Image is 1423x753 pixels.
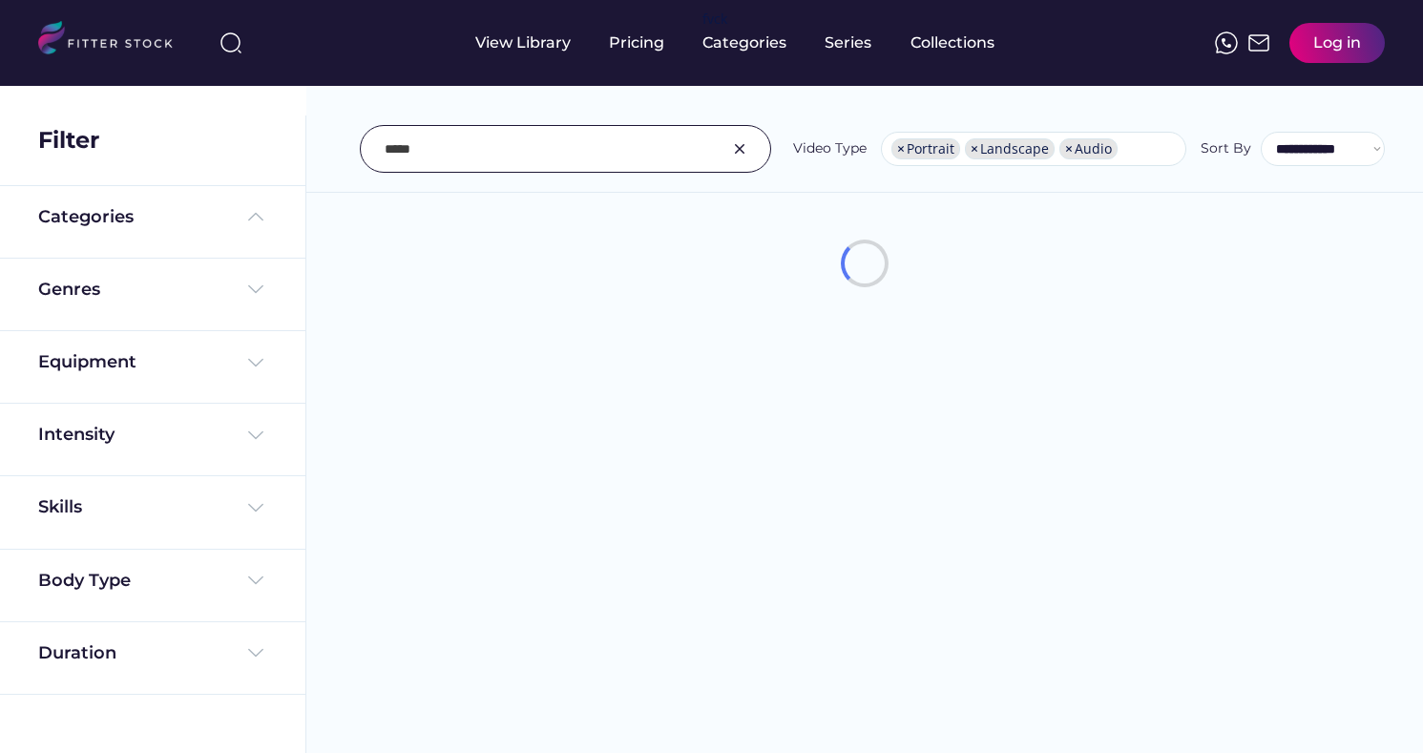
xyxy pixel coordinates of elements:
[38,350,136,374] div: Equipment
[728,137,751,160] img: Group%201000002326.svg
[1065,142,1073,156] span: ×
[965,138,1055,159] li: Landscape
[793,139,867,158] div: Video Type
[1247,31,1270,54] img: Frame%2051.svg
[38,423,115,447] div: Intensity
[38,205,134,229] div: Categories
[891,138,960,159] li: Portrait
[1059,138,1118,159] li: Audio
[1313,32,1361,53] div: Log in
[38,495,86,519] div: Skills
[1215,31,1238,54] img: meteor-icons_whatsapp%20%281%29.svg
[38,569,131,593] div: Body Type
[244,351,267,374] img: Frame%20%284%29.svg
[244,496,267,519] img: Frame%20%284%29.svg
[609,32,664,53] div: Pricing
[897,142,905,156] span: ×
[702,32,786,53] div: Categories
[825,32,872,53] div: Series
[244,205,267,228] img: Frame%20%285%29.svg
[38,21,189,60] img: LOGO.svg
[1201,139,1251,158] div: Sort By
[910,32,994,53] div: Collections
[244,278,267,301] img: Frame%20%284%29.svg
[38,641,116,665] div: Duration
[702,10,727,29] div: fvck
[971,142,978,156] span: ×
[38,124,99,157] div: Filter
[475,32,571,53] div: View Library
[220,31,242,54] img: search-normal%203.svg
[244,424,267,447] img: Frame%20%284%29.svg
[244,569,267,592] img: Frame%20%284%29.svg
[38,278,100,302] div: Genres
[244,641,267,664] img: Frame%20%284%29.svg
